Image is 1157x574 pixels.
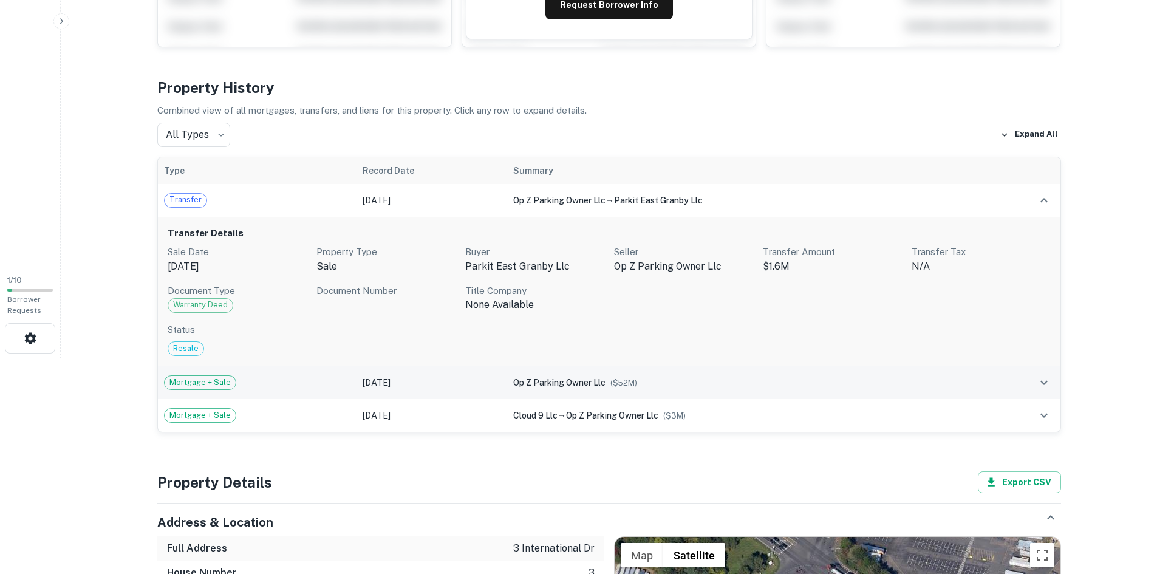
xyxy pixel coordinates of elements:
p: Document Type [168,284,307,298]
p: Transfer Tax [912,245,1051,259]
button: expand row [1034,372,1054,393]
p: op z parking owner llc [614,259,753,274]
button: Expand All [997,126,1061,144]
p: parkit east granby llc [465,259,604,274]
span: 1 / 10 [7,276,22,285]
p: 3 international dr [513,541,595,556]
span: op z parking owner llc [513,378,606,388]
th: Type [158,157,357,184]
div: All Types [157,123,230,147]
button: expand row [1034,405,1054,426]
th: Summary [507,157,983,184]
span: Transfer [165,194,206,206]
button: Export CSV [978,471,1061,493]
p: [DATE] [168,259,307,274]
button: expand row [1034,190,1054,211]
span: Warranty Deed [168,299,233,311]
span: Borrower Requests [7,295,41,315]
span: Resale [168,343,203,355]
h4: Property History [157,77,1061,98]
span: ($ 52M ) [610,378,637,388]
p: sale [316,259,456,274]
div: → [513,194,977,207]
p: Status [168,323,1051,337]
span: Mortgage + Sale [165,409,236,422]
span: Mortgage + Sale [165,377,236,389]
h6: Transfer Details [168,227,1051,241]
td: [DATE] [357,366,507,399]
p: Transfer Amount [763,245,902,259]
p: N/A [912,259,1051,274]
span: cloud 9 llc [513,411,558,420]
p: Combined view of all mortgages, transfers, and liens for this property. Click any row to expand d... [157,103,1061,118]
iframe: Chat Widget [1096,477,1157,535]
span: op z parking owner llc [566,411,658,420]
th: Record Date [357,157,507,184]
p: Buyer [465,245,604,259]
div: Code: 71 [168,298,233,313]
p: none available [465,298,604,312]
button: Show satellite imagery [663,543,725,567]
p: $1.6M [763,259,902,274]
p: Seller [614,245,753,259]
button: Show street map [621,543,663,567]
h5: Address & Location [157,513,273,531]
p: Sale Date [168,245,307,259]
p: Document Number [316,284,456,298]
button: Toggle fullscreen view [1030,543,1054,567]
span: ($ 3M ) [663,411,686,420]
h4: Property Details [157,471,272,493]
div: → [513,409,977,422]
h6: Full Address [167,541,227,556]
span: op z parking owner llc [513,196,606,205]
td: [DATE] [357,184,507,217]
td: [DATE] [357,399,507,432]
span: parkit east granby llc [614,196,703,205]
p: Title Company [465,284,604,298]
p: Property Type [316,245,456,259]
